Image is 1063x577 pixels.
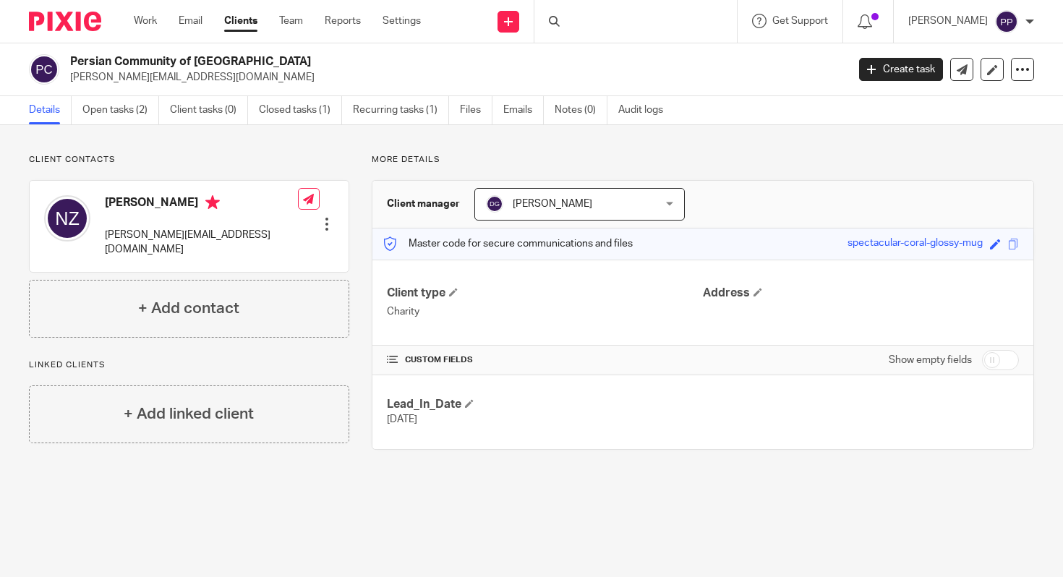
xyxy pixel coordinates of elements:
[29,12,101,31] img: Pixie
[503,96,544,124] a: Emails
[105,228,298,257] p: [PERSON_NAME][EMAIL_ADDRESS][DOMAIN_NAME]
[70,54,684,69] h2: Persian Community of [GEOGRAPHIC_DATA]
[387,304,703,319] p: Charity
[618,96,674,124] a: Audit logs
[70,70,837,85] p: [PERSON_NAME][EMAIL_ADDRESS][DOMAIN_NAME]
[372,154,1034,166] p: More details
[908,14,988,28] p: [PERSON_NAME]
[353,96,449,124] a: Recurring tasks (1)
[44,195,90,242] img: svg%3E
[383,236,633,251] p: Master code for secure communications and files
[170,96,248,124] a: Client tasks (0)
[383,14,421,28] a: Settings
[848,236,983,252] div: spectacular-coral-glossy-mug
[387,354,703,366] h4: CUSTOM FIELDS
[29,96,72,124] a: Details
[224,14,257,28] a: Clients
[29,54,59,85] img: svg%3E
[859,58,943,81] a: Create task
[995,10,1018,33] img: svg%3E
[82,96,159,124] a: Open tasks (2)
[486,195,503,213] img: svg%3E
[279,14,303,28] a: Team
[134,14,157,28] a: Work
[889,353,972,367] label: Show empty fields
[387,397,703,412] h4: Lead_In_Date
[387,286,703,301] h4: Client type
[259,96,342,124] a: Closed tasks (1)
[555,96,607,124] a: Notes (0)
[29,359,349,371] p: Linked clients
[703,286,1019,301] h4: Address
[205,195,220,210] i: Primary
[29,154,349,166] p: Client contacts
[179,14,202,28] a: Email
[138,297,239,320] h4: + Add contact
[387,197,460,211] h3: Client manager
[325,14,361,28] a: Reports
[124,403,254,425] h4: + Add linked client
[460,96,492,124] a: Files
[387,414,417,424] span: [DATE]
[105,195,298,213] h4: [PERSON_NAME]
[772,16,828,26] span: Get Support
[513,199,592,209] span: [PERSON_NAME]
